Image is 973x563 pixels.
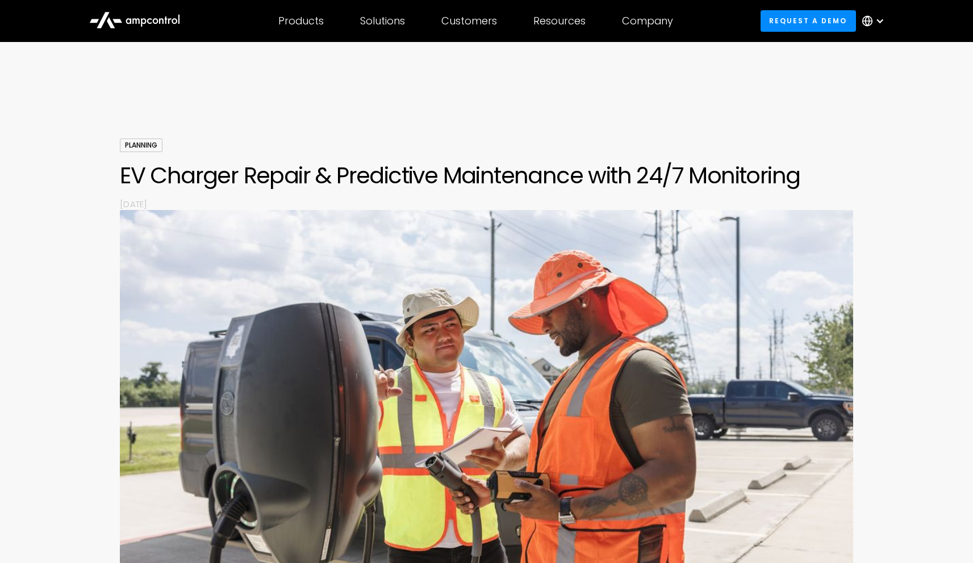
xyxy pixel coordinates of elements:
[278,15,324,27] div: Products
[360,15,405,27] div: Solutions
[120,138,162,152] div: Planning
[622,15,673,27] div: Company
[120,162,853,189] h1: EV Charger Repair & Predictive Maintenance with 24/7 Monitoring
[533,15,586,27] div: Resources
[441,15,497,27] div: Customers
[120,198,853,210] p: [DATE]
[761,10,856,31] a: Request a demo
